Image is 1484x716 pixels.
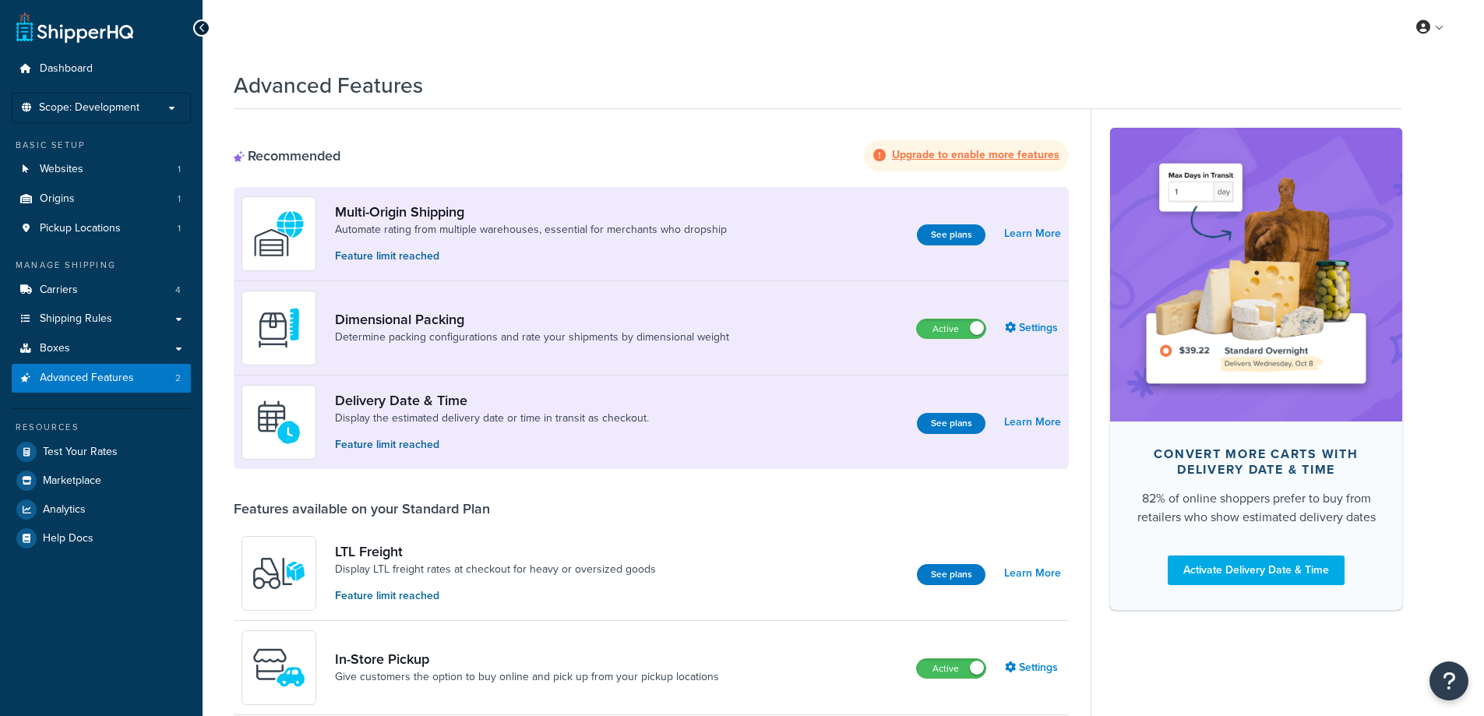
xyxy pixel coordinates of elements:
li: Advanced Features [12,364,191,393]
img: wfgcfpwTIucLEAAAAASUVORK5CYII= [252,640,306,695]
span: Advanced Features [40,372,134,385]
a: Analytics [12,496,191,524]
a: Dimensional Packing [335,311,729,328]
a: Display the estimated delivery date or time in transit as checkout. [335,411,649,426]
p: Feature limit reached [335,587,656,605]
span: 1 [178,192,181,206]
span: Scope: Development [39,101,139,115]
div: Features available on your Standard Plan [234,500,490,517]
span: Analytics [43,503,86,517]
a: See plans [917,224,985,245]
a: Origins1 [12,185,191,213]
span: Shipping Rules [40,312,112,326]
span: Carriers [40,284,78,297]
span: Marketplace [43,474,101,488]
span: Origins [40,192,75,206]
div: Convert more carts with delivery date & time [1135,446,1377,478]
a: Settings [1005,317,1061,339]
a: Determine packing configurations and rate your shipments by dimensional weight [335,330,729,345]
span: Test Your Rates [43,446,118,459]
a: Pickup Locations1 [12,214,191,243]
li: Websites [12,155,191,184]
a: Settings [1005,657,1061,679]
li: Pickup Locations [12,214,191,243]
label: Active [917,659,985,678]
a: Learn More [1004,411,1061,433]
a: Learn More [1004,563,1061,584]
img: feature-image-ddt-36eae7f7280da8017bfb280eaccd9c446f90b1fe08728e4019434db127062ab4.png [1133,151,1379,397]
a: Activate Delivery Date & Time [1168,556,1345,585]
div: 82% of online shoppers prefer to buy from retailers who show estimated delivery dates [1135,489,1377,527]
span: 1 [178,222,181,235]
img: gfkeb5ejjkALwAAAABJRU5ErkJggg== [252,395,306,450]
img: DTVBYsAAAAAASUVORK5CYII= [252,301,306,355]
span: 1 [178,163,181,176]
li: Carriers [12,276,191,305]
a: Marketplace [12,467,191,495]
a: LTL Freight [335,543,656,560]
p: Feature limit reached [335,248,727,265]
img: WatD5o0RtDAAAAAElFTkSuQmCC [252,206,306,261]
span: Dashboard [40,62,93,76]
span: Boxes [40,342,70,355]
div: Recommended [234,147,340,164]
a: Carriers4 [12,276,191,305]
a: Boxes [12,334,191,363]
h1: Advanced Features [234,70,423,101]
a: Shipping Rules [12,305,191,333]
a: Advanced Features2 [12,364,191,393]
a: Websites1 [12,155,191,184]
label: Active [917,319,985,338]
div: Manage Shipping [12,259,191,272]
a: Test Your Rates [12,438,191,466]
img: y79ZsPf0fXUFUhFXDzUgf+ktZg5F2+ohG75+v3d2s1D9TjoU8PiyCIluIjV41seZevKCRuEjTPPOKHJsQcmKCXGdfprl3L4q7... [252,546,306,601]
a: Delivery Date & Time [335,392,649,409]
a: Learn More [1004,223,1061,245]
span: 2 [175,372,181,385]
a: See plans [917,564,985,585]
a: Automate rating from multiple warehouses, essential for merchants who dropship [335,222,727,238]
span: Websites [40,163,83,176]
span: 4 [175,284,181,297]
strong: Upgrade to enable more features [892,146,1059,163]
a: Display LTL freight rates at checkout for heavy or oversized goods [335,562,656,577]
span: Help Docs [43,532,93,545]
a: Dashboard [12,55,191,83]
div: Basic Setup [12,139,191,152]
a: Give customers the option to buy online and pick up from your pickup locations [335,669,719,685]
a: Multi-Origin Shipping [335,203,727,220]
p: Feature limit reached [335,436,649,453]
div: Resources [12,421,191,434]
a: In-Store Pickup [335,651,719,668]
span: Pickup Locations [40,222,121,235]
a: See plans [917,413,985,434]
li: Origins [12,185,191,213]
button: Open Resource Center [1429,661,1468,700]
a: Help Docs [12,524,191,552]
